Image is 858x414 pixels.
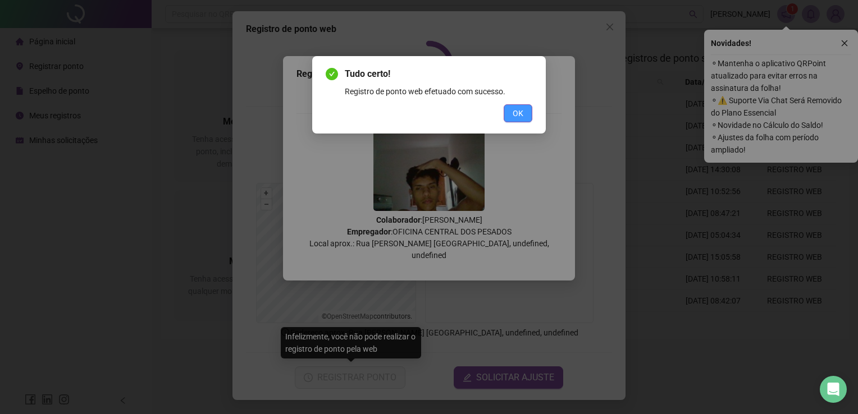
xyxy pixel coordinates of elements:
[820,376,847,403] div: Open Intercom Messenger
[345,85,532,98] div: Registro de ponto web efetuado com sucesso.
[504,104,532,122] button: OK
[326,68,338,80] span: check-circle
[345,67,532,81] span: Tudo certo!
[513,107,523,119] span: OK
